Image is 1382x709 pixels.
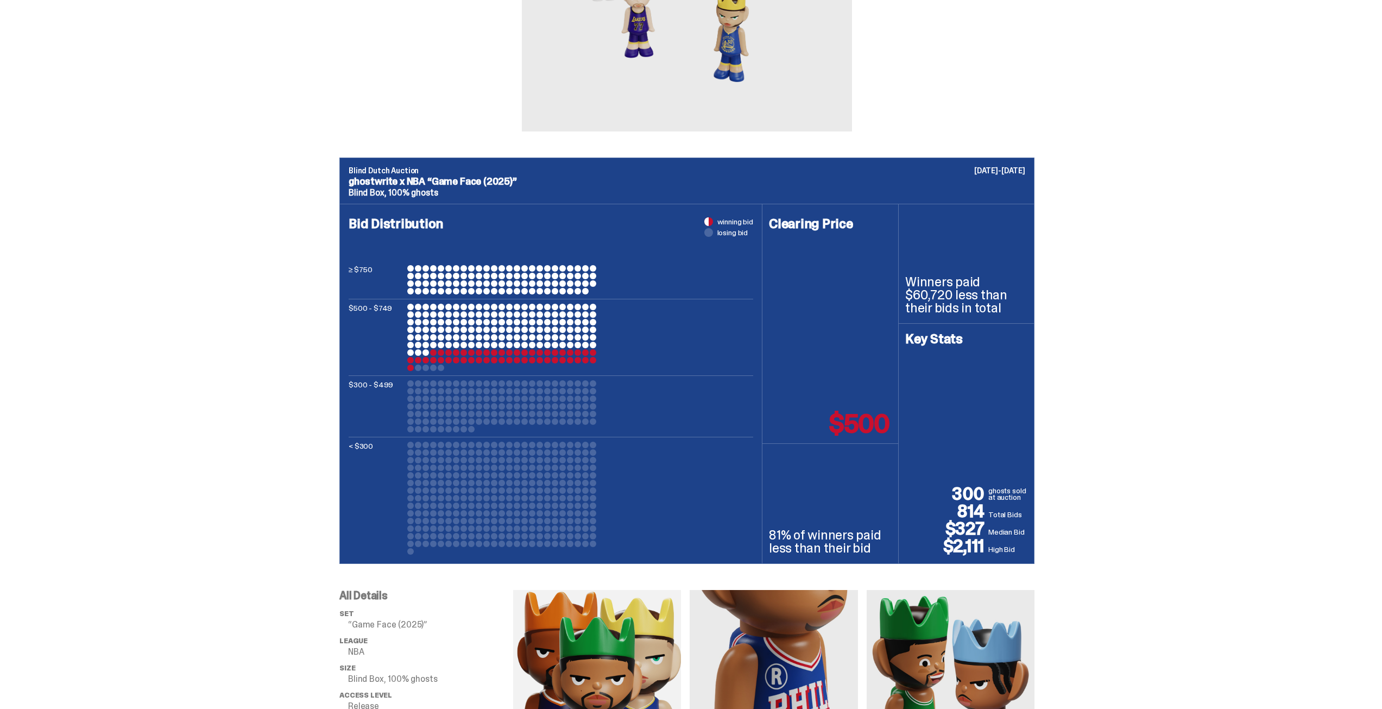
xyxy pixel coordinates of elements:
h4: Key Stats [905,332,1027,346]
span: Blind Box, [349,187,386,198]
span: losing bid [717,229,748,236]
p: $300 - $499 [349,380,403,432]
p: Blind Dutch Auction [349,167,1025,174]
p: $2,111 [905,537,988,555]
p: 814 [905,503,988,520]
p: 81% of winners paid less than their bid [769,529,892,555]
p: $500 [829,411,889,437]
span: winning bid [717,218,753,225]
span: Access Level [339,691,392,700]
p: Winners paid $60,720 less than their bids in total [905,275,1027,315]
h4: Bid Distribution [349,217,753,265]
p: < $300 [349,442,403,555]
p: $500 - $749 [349,304,403,371]
span: Size [339,663,355,673]
span: League [339,636,368,645]
p: ≥ $750 [349,265,403,294]
p: ghostwrite x NBA “Game Face (2025)” [349,177,1025,186]
p: Median Bid [988,526,1027,537]
p: Total Bids [988,509,1027,520]
p: $327 [905,520,988,537]
p: 300 [905,485,988,503]
p: All Details [339,590,513,601]
p: NBA [348,648,513,656]
p: High Bid [988,544,1027,555]
span: set [339,609,354,618]
span: 100% ghosts [388,187,438,198]
p: “Game Face (2025)” [348,620,513,629]
h4: Clearing Price [769,217,892,230]
p: Blind Box, 100% ghosts [348,675,513,683]
p: ghosts sold at auction [988,487,1027,503]
p: [DATE]-[DATE] [974,167,1025,174]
